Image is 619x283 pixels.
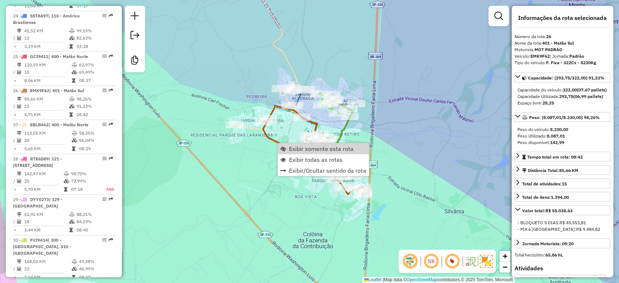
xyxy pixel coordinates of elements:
[13,77,17,84] td: =
[13,145,17,152] td: =
[13,237,71,256] span: | 300 - [GEOGRAPHIC_DATA], 310 - [GEOGRAPHIC_DATA]
[69,44,73,49] i: Tempo total em rota
[289,168,366,173] span: Exibir/Ocultar sentido da rota
[17,29,21,33] i: Distância Total
[13,237,71,256] span: 30 -
[13,137,17,144] td: /
[542,40,574,46] strong: 401 - Matão Sul
[515,152,610,161] a: Tempo total em rota: 08:42
[465,255,476,267] img: Fluxo de ruas
[17,267,21,271] i: Total de Atividades
[79,61,113,69] td: 62,97%
[364,277,381,282] a: Leaflet
[76,27,113,34] td: 99,53%
[72,259,77,264] i: % de utilização do peso
[529,115,600,120] span: Peso: (8.087,01/8.230,00) 98,26%
[517,220,607,226] div: - BLOQUETO 5 DIAS:
[24,27,69,34] td: 41,52 KM
[443,253,461,270] span: Exibir número da rota
[517,139,607,146] div: Peso disponível:
[109,13,113,18] em: Rota exportada
[13,2,17,9] td: =
[515,60,610,66] div: Tipo do veículo:
[499,262,510,272] a: Zoom out
[515,40,610,46] div: Nome da rota:
[76,226,113,234] td: 08:40
[13,265,17,272] td: /
[535,47,562,52] strong: MOT PADRAO
[522,208,573,214] div: Valor total:
[30,237,48,243] span: FVI9A14
[24,95,69,103] td: 85,66 KM
[102,54,107,58] em: Opções
[102,88,107,93] em: Opções
[515,33,610,40] div: Número da rota:
[550,127,568,132] strong: 8.230,00
[48,54,88,59] span: | 400 - Matão Norte
[24,69,71,76] td: 15
[71,170,99,177] td: 98,70%
[517,100,607,106] div: Espaço livre:
[13,186,17,193] td: =
[289,157,343,163] span: Exibir todas as rotas
[13,226,17,234] td: =
[76,34,113,42] td: 82,63%
[24,137,71,144] td: 20
[99,186,115,193] td: FAD
[24,2,69,9] td: 11,68 KM
[17,212,21,217] i: Distância Total
[109,238,113,242] em: Rota exportada
[109,122,113,127] em: Rota exportada
[64,187,67,192] i: Tempo total em rota
[64,172,69,176] i: % de utilização do peso
[128,53,142,69] a: Criar modelo
[278,165,369,176] li: Exibir/Ocultar sentido da rota
[517,93,607,100] div: Capacidade Utilizada:
[546,34,551,39] strong: 26
[72,138,77,143] i: % de utilização da cubagem
[503,262,507,271] span: −
[109,197,113,201] em: Rota exportada
[17,131,21,135] i: Distância Total
[527,154,583,160] span: Tempo total em rota: 08:42
[64,179,69,183] i: % de utilização da cubagem
[407,277,437,282] a: OpenStreetMap
[278,154,369,165] li: Exibir todas as rotas
[72,267,77,271] i: % de utilização da cubagem
[71,177,99,185] td: 72,99%
[13,274,17,281] td: =
[515,165,610,175] a: Distância Total:85,66 KM
[17,259,21,264] i: Distância Total
[517,226,607,233] div: - PIX à [GEOGRAPHIC_DATA]:
[515,112,610,122] a: Peso: (8.087,01/8.230,00) 98,26%
[109,88,113,93] em: Rota exportada
[545,208,573,213] strong: R$ 55.038,63
[576,226,600,232] span: R$ 9.484,82
[76,43,113,50] td: 03:28
[560,220,586,225] span: R$ 45.553,81
[72,78,75,83] i: Tempo total em rota
[13,111,17,118] td: =
[517,127,568,132] span: Peso do veículo:
[24,211,69,218] td: 61,91 KM
[102,13,107,18] em: Opções
[13,13,80,25] span: | 110 - Américo Brasiliense
[383,277,384,282] span: |
[24,103,69,110] td: 15
[102,156,107,161] em: Opções
[17,63,21,67] i: Distância Total
[30,122,49,127] span: EBL8H62
[13,43,17,50] td: =
[76,103,113,110] td: 91,23%
[24,226,69,234] td: 3,44 KM
[522,167,578,174] div: Distância Total:
[69,212,75,217] i: % de utilização do peso
[24,265,71,272] td: 22
[24,186,63,193] td: 5,70 KM
[13,156,62,168] span: 28 -
[562,181,567,186] strong: 15
[79,145,113,152] td: 08:29
[13,156,62,168] span: | 121 - [STREET_ADDRESS]
[13,197,62,209] span: | 129 - [GEOGRAPHIC_DATA]
[542,100,554,106] strong: 28,25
